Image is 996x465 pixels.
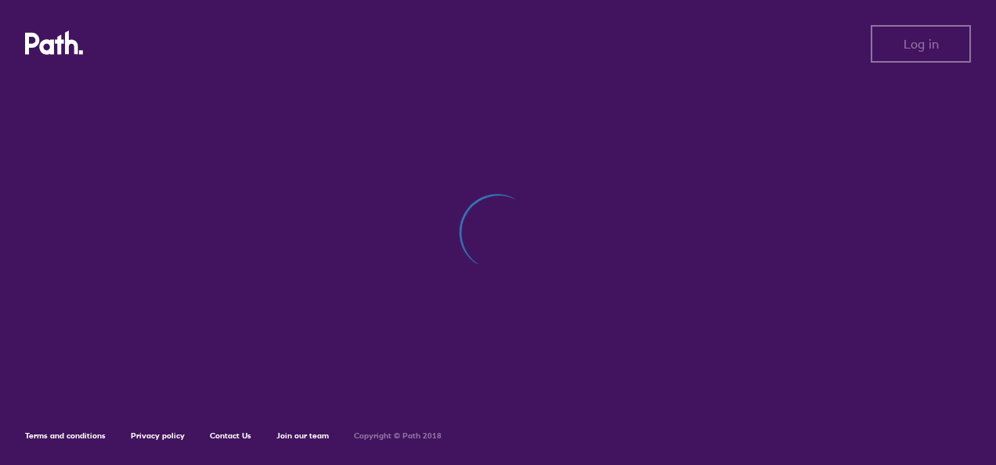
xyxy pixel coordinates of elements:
[871,25,971,63] button: Log in
[131,431,185,441] a: Privacy policy
[904,37,939,51] span: Log in
[354,431,442,441] h6: Copyright © Path 2018
[276,431,329,441] a: Join our team
[210,431,251,441] a: Contact Us
[25,431,106,441] a: Terms and conditions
